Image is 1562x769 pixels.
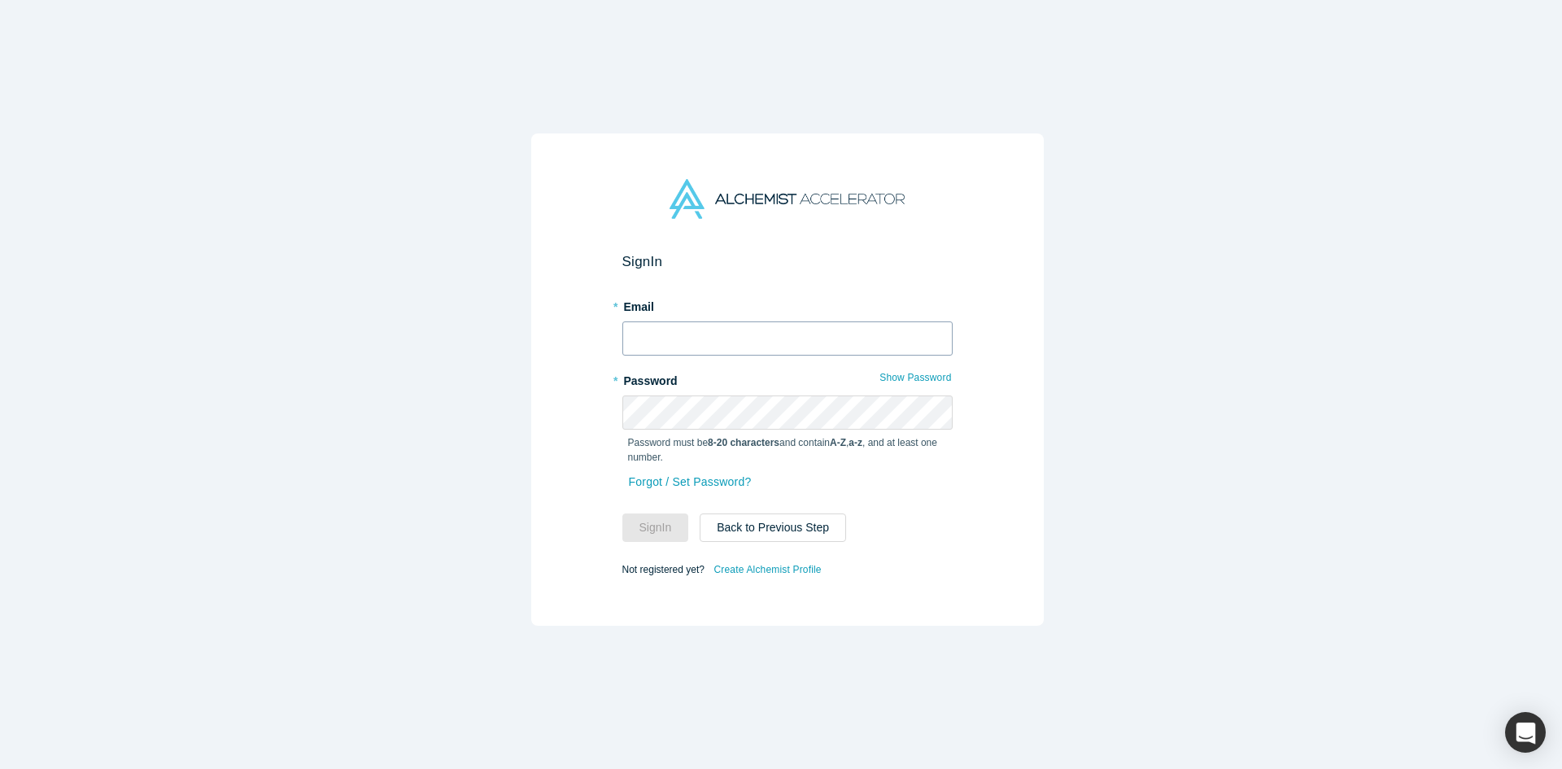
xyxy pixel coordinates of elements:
label: Password [622,367,953,390]
button: Back to Previous Step [700,513,846,542]
span: Not registered yet? [622,563,705,575]
a: Forgot / Set Password? [628,468,753,496]
img: Alchemist Accelerator Logo [670,179,904,219]
h2: Sign In [622,253,953,270]
a: Create Alchemist Profile [713,559,822,580]
strong: a-z [849,437,862,448]
button: Show Password [879,367,952,388]
strong: 8-20 characters [708,437,779,448]
button: SignIn [622,513,689,542]
p: Password must be and contain , , and at least one number. [628,435,947,465]
label: Email [622,293,953,316]
strong: A-Z [830,437,846,448]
